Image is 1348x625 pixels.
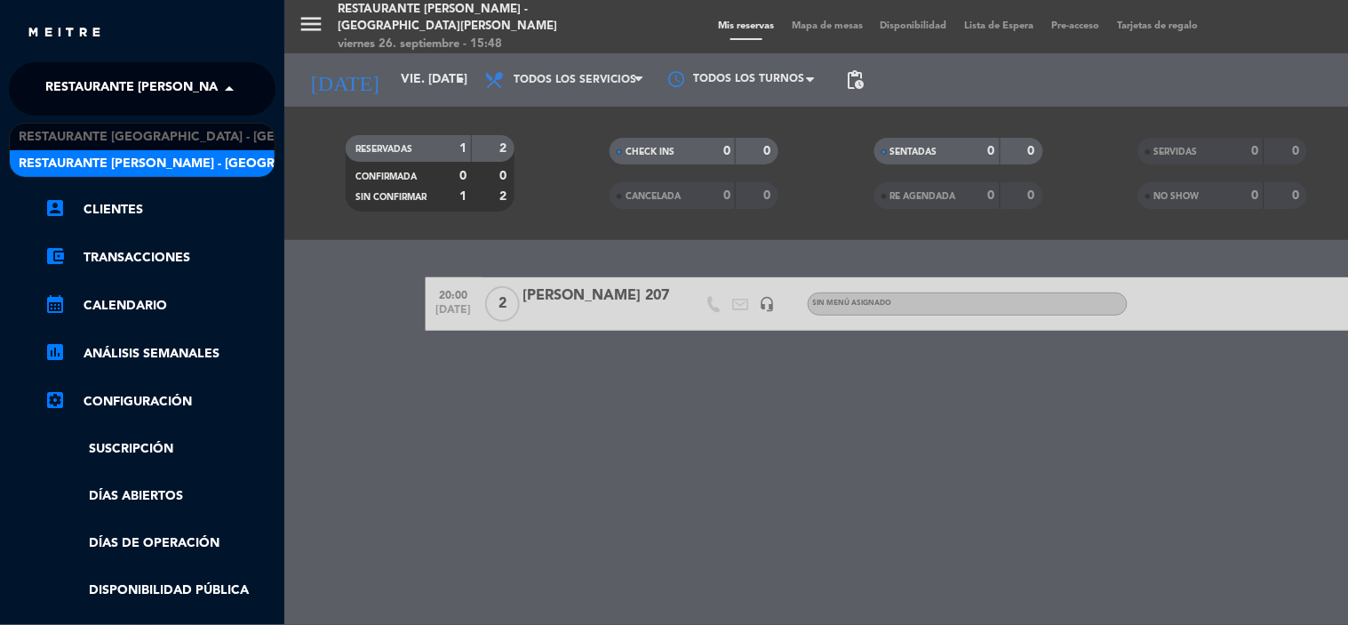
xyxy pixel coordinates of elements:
[44,533,275,554] a: Días de Operación
[44,439,275,460] a: Suscripción
[44,486,275,507] a: Días abiertos
[44,581,275,601] a: Disponibilidad pública
[44,343,275,365] a: assessmentANÁLISIS SEMANALES
[44,295,275,317] a: calendar_monthCalendario
[45,70,486,108] span: Restaurante [PERSON_NAME] - [GEOGRAPHIC_DATA][PERSON_NAME]
[27,27,102,40] img: MEITRE
[19,154,459,174] span: Restaurante [PERSON_NAME] - [GEOGRAPHIC_DATA][PERSON_NAME]
[19,127,488,148] span: Restaurante [GEOGRAPHIC_DATA] - [GEOGRAPHIC_DATA][PERSON_NAME]
[44,245,66,267] i: account_balance_wallet
[44,247,275,268] a: account_balance_walletTransacciones
[44,199,275,220] a: account_boxClientes
[44,341,66,363] i: assessment
[44,391,275,413] a: Configuración
[44,293,66,315] i: calendar_month
[44,197,66,219] i: account_box
[44,389,66,411] i: settings_applications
